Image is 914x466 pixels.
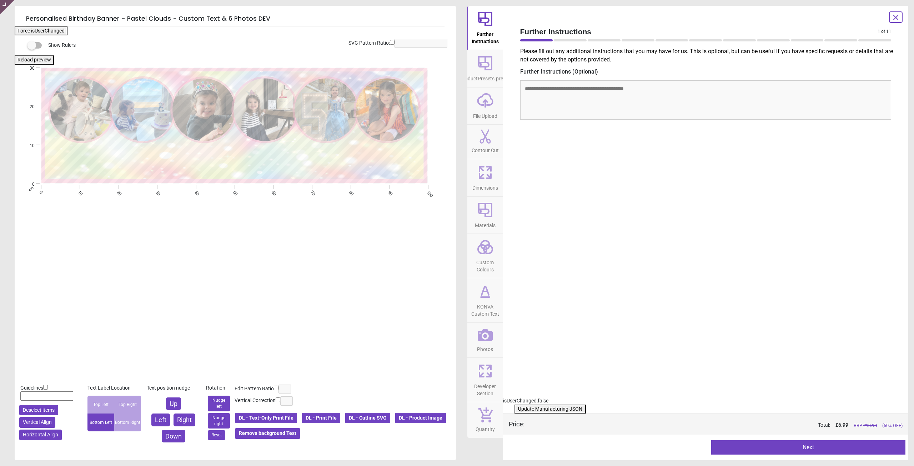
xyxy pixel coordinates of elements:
button: Photos [467,323,503,358]
span: productPresets.preset [460,72,510,82]
label: Further Instructions (Optional) [520,68,892,76]
div: Total: [535,422,903,429]
span: 30 [21,65,35,71]
div: Top Left [87,396,114,414]
span: Custom Colours [468,256,502,273]
button: File Upload [467,87,503,125]
button: Right [174,414,195,426]
span: Contour Cut [472,144,499,154]
button: Deselect items [19,405,58,416]
span: Further Instructions [468,27,502,45]
button: Next [711,440,905,455]
label: Vertical Correction [235,397,276,404]
h5: Personalised Birthday Banner - Pastel Clouds - Custom Text & 6 Photos DEV [26,11,445,26]
span: Further Instructions [520,26,878,37]
div: isUserChanged: false [503,397,909,405]
button: Up [166,397,181,410]
div: Text position nudge [147,385,200,392]
div: Top Right [114,396,141,414]
button: Materials [467,197,503,234]
button: Developer Section [467,358,503,402]
button: Force isUserChanged [15,26,67,36]
button: DL - Cutline SVG [345,412,391,424]
button: Vertical Align [19,417,55,428]
span: RRP [854,422,877,429]
button: Dimensions [467,159,503,196]
span: £ [835,422,848,429]
span: £ 13.98 [863,423,877,428]
span: 6.99 [838,422,848,428]
div: Bottom Left [87,414,114,431]
button: DL - Print File [301,412,341,424]
p: Please fill out any additional instructions that you may have for us. This is optional, but can b... [520,47,897,64]
button: Left [151,414,170,426]
div: Rotation [206,385,232,392]
button: Horizontal Align [19,430,62,440]
span: KONVA Custom Text [468,300,502,317]
span: Quantity [476,422,495,433]
button: productPresets.preset [467,50,503,87]
button: Custom Colours [467,234,503,278]
button: Update Manufacturing JSON [514,405,586,414]
button: DL - Text-Only Print File [235,412,298,424]
span: (50% OFF) [882,422,903,429]
button: Quantity [467,402,503,438]
span: Materials [475,219,496,229]
button: Further Instructions [467,6,503,50]
button: Down [162,430,185,442]
button: Reset [208,430,225,440]
label: SVG Pattern Ratio: [348,40,390,47]
button: KONVA Custom Text [467,278,503,322]
div: Bottom Right [114,414,141,431]
span: File Upload [473,109,497,120]
button: Remove background Test [235,427,301,440]
span: Dimensions [472,181,498,192]
span: Developer Section [468,380,502,397]
button: Nudge right [208,413,230,429]
span: Photos [477,342,493,353]
button: Contour Cut [467,125,503,159]
button: DL - Product Image [395,412,447,424]
button: Nudge left [208,396,230,411]
label: Edit Pattern Ratio [235,385,274,392]
div: Text Label Location [87,385,141,392]
span: Guidelines [20,385,43,391]
div: Price : [509,420,524,429]
div: Show Rulers [32,41,456,50]
button: Reload preview [15,55,54,65]
span: 1 of 11 [878,29,891,35]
